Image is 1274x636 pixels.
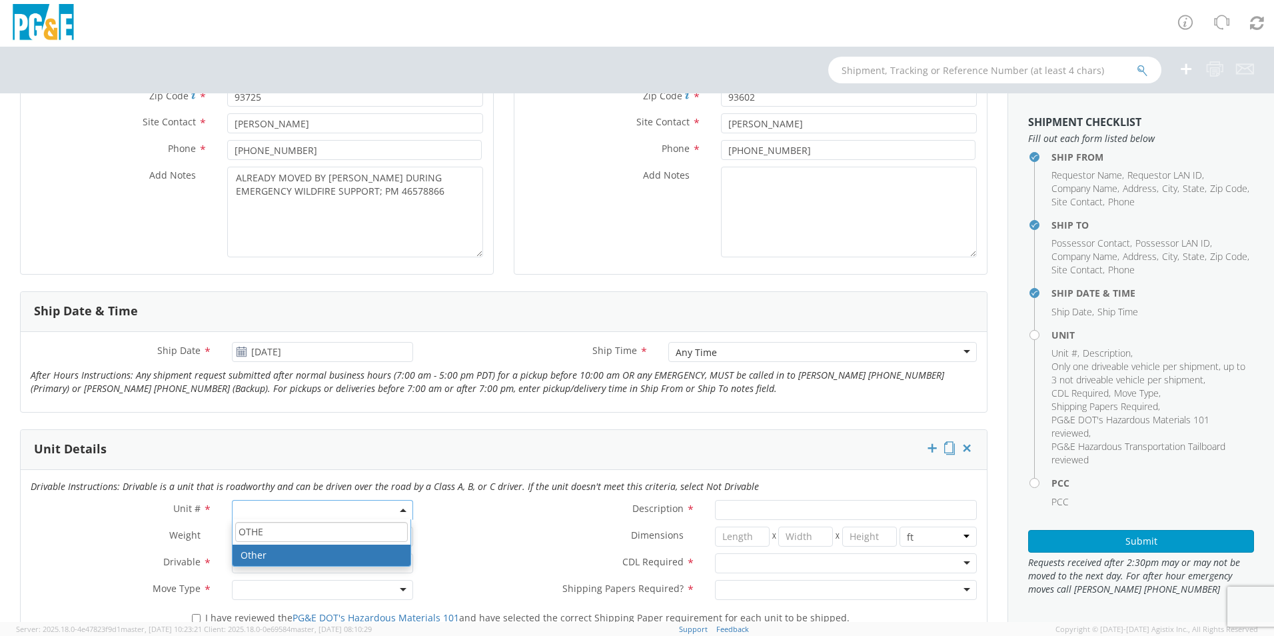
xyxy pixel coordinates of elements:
[1183,182,1205,195] span: State
[716,624,749,634] a: Feedback
[1051,195,1103,208] span: Site Contact
[1135,237,1210,249] span: Possessor LAN ID
[1055,624,1258,635] span: Copyright © [DATE]-[DATE] Agistix Inc., All Rights Reserved
[1051,413,1209,439] span: PG&E DOT's Hazardous Materials 101 reviewed
[34,305,138,318] h3: Ship Date & Time
[1123,250,1157,263] span: Address
[149,169,196,181] span: Add Notes
[1051,152,1254,162] h4: Ship From
[1127,169,1202,181] span: Requestor LAN ID
[643,89,682,102] span: Zip Code
[1097,305,1138,318] span: Ship Time
[31,480,759,493] i: Drivable Instructions: Drivable is a unit that is roadworthy and can be driven over the road by a...
[770,527,779,547] span: X
[622,555,684,568] span: CDL Required
[1051,347,1079,360] li: ,
[205,611,850,624] span: I have reviewed the and have selected the correct Shipping Paper requirement for each unit to be ...
[1210,250,1249,263] li: ,
[1051,387,1111,400] li: ,
[643,169,690,181] span: Add Notes
[1162,250,1179,263] li: ,
[1162,182,1177,195] span: City
[173,502,201,515] span: Unit #
[149,89,189,102] span: Zip Code
[1051,288,1254,298] h4: Ship Date & Time
[679,624,708,634] a: Support
[1051,330,1254,340] h4: Unit
[1051,413,1251,440] li: ,
[121,624,202,634] span: master, [DATE] 10:23:21
[169,529,201,541] span: Weight
[204,624,372,634] span: Client: 2025.18.0-0e69584
[10,4,77,43] img: pge-logo-06675f144f4cfa6a6814.png
[1051,182,1119,195] li: ,
[631,529,684,541] span: Dimensions
[1051,263,1103,276] span: Site Contact
[1123,182,1159,195] li: ,
[1051,195,1105,209] li: ,
[153,582,201,595] span: Move Type
[1051,169,1124,182] li: ,
[662,142,690,155] span: Phone
[636,115,690,128] span: Site Contact
[1108,263,1135,276] span: Phone
[1183,250,1205,263] span: State
[1051,478,1254,488] h4: PCC
[1108,195,1135,208] span: Phone
[1051,360,1245,386] span: Only one driveable vehicle per shipment, up to 3 not driveable vehicle per shipment
[828,57,1161,83] input: Shipment, Tracking or Reference Number (at least 4 chars)
[1051,400,1158,413] span: Shipping Papers Required
[1083,347,1133,360] li: ,
[1051,169,1122,181] span: Requestor Name
[1135,237,1212,250] li: ,
[293,611,459,624] a: PG&E DOT's Hazardous Materials 101
[192,614,201,623] input: I have reviewed thePG&E DOT's Hazardous Materials 101and have selected the correct Shipping Paper...
[1051,250,1117,263] span: Company Name
[1051,347,1077,359] span: Unit #
[715,527,770,547] input: Length
[1162,250,1177,263] span: City
[1028,115,1141,129] strong: Shipment Checklist
[34,443,107,456] h3: Unit Details
[1028,556,1254,596] span: Requests received after 2:30pm may or may not be moved to the next day. For after hour emergency ...
[1183,182,1207,195] li: ,
[1083,347,1131,359] span: Description
[16,624,202,634] span: Server: 2025.18.0-4e47823f9d1
[1162,182,1179,195] li: ,
[1051,220,1254,230] h4: Ship To
[233,545,410,566] li: Other
[778,527,833,547] input: Width
[291,624,372,634] span: master, [DATE] 08:10:29
[632,502,684,515] span: Description
[1210,182,1247,195] span: Zip Code
[1028,530,1254,553] button: Submit
[143,115,196,128] span: Site Contact
[1051,440,1225,466] span: PG&E Hazardous Transportation Tailboard reviewed
[676,346,717,359] div: Any Time
[157,344,201,357] span: Ship Date
[1210,182,1249,195] li: ,
[1183,250,1207,263] li: ,
[1051,387,1109,399] span: CDL Required
[1028,132,1254,145] span: Fill out each form listed below
[1210,250,1247,263] span: Zip Code
[1051,360,1251,387] li: ,
[163,555,201,568] span: Drivable
[842,527,897,547] input: Height
[1051,305,1094,319] li: ,
[1114,387,1161,400] li: ,
[1051,263,1105,277] li: ,
[1123,250,1159,263] li: ,
[1051,237,1132,250] li: ,
[592,344,637,357] span: Ship Time
[1051,250,1119,263] li: ,
[1123,182,1157,195] span: Address
[1051,400,1160,413] li: ,
[1127,169,1204,182] li: ,
[1051,237,1130,249] span: Possessor Contact
[168,142,196,155] span: Phone
[833,527,842,547] span: X
[1051,495,1069,508] span: PCC
[1051,305,1092,318] span: Ship Date
[31,369,944,395] i: After Hours Instructions: Any shipment request submitted after normal business hours (7:00 am - 5...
